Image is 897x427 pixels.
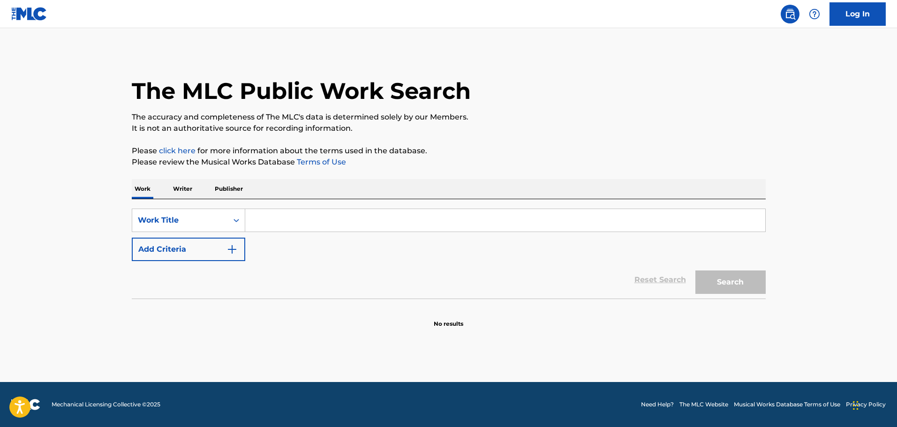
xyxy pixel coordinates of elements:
[805,5,824,23] div: Help
[295,157,346,166] a: Terms of Use
[132,157,766,168] p: Please review the Musical Works Database
[132,179,153,199] p: Work
[132,209,766,299] form: Search Form
[734,400,840,409] a: Musical Works Database Terms of Use
[846,400,886,409] a: Privacy Policy
[138,215,222,226] div: Work Title
[850,382,897,427] iframe: Chat Widget
[132,238,245,261] button: Add Criteria
[829,2,886,26] a: Log In
[132,145,766,157] p: Please for more information about the terms used in the database.
[11,7,47,21] img: MLC Logo
[784,8,796,20] img: search
[52,400,160,409] span: Mechanical Licensing Collective © 2025
[781,5,799,23] a: Public Search
[132,77,471,105] h1: The MLC Public Work Search
[809,8,820,20] img: help
[434,308,463,328] p: No results
[170,179,195,199] p: Writer
[853,391,859,420] div: Drag
[679,400,728,409] a: The MLC Website
[159,146,196,155] a: click here
[11,399,40,410] img: logo
[226,244,238,255] img: 9d2ae6d4665cec9f34b9.svg
[132,112,766,123] p: The accuracy and completeness of The MLC's data is determined solely by our Members.
[212,179,246,199] p: Publisher
[641,400,674,409] a: Need Help?
[132,123,766,134] p: It is not an authoritative source for recording information.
